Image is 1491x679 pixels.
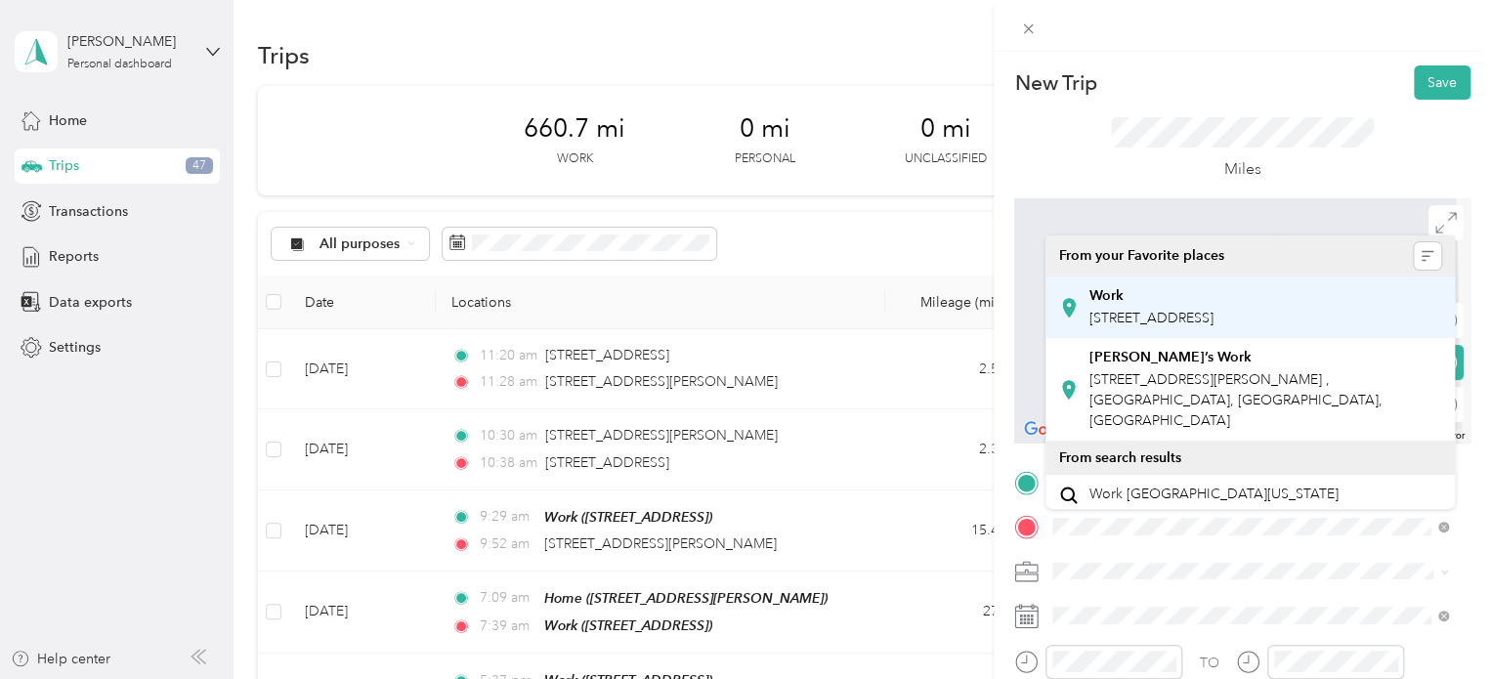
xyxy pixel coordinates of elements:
[1059,449,1181,466] span: From search results
[1019,417,1084,443] a: Open this area in Google Maps (opens a new window)
[1014,69,1096,97] p: New Trip
[1059,247,1224,265] span: From your Favorite places
[1200,653,1219,673] div: TO
[1019,417,1084,443] img: Google
[1089,486,1339,503] span: Work [GEOGRAPHIC_DATA][US_STATE]
[1089,287,1124,305] strong: Work
[1089,349,1252,366] strong: [PERSON_NAME]’s Work
[1224,157,1261,182] p: Miles
[1089,371,1383,429] span: [STREET_ADDRESS][PERSON_NAME] , [GEOGRAPHIC_DATA], [GEOGRAPHIC_DATA], [GEOGRAPHIC_DATA]
[1414,65,1470,100] button: Save
[1089,310,1214,326] span: [STREET_ADDRESS]
[1382,570,1491,679] iframe: Everlance-gr Chat Button Frame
